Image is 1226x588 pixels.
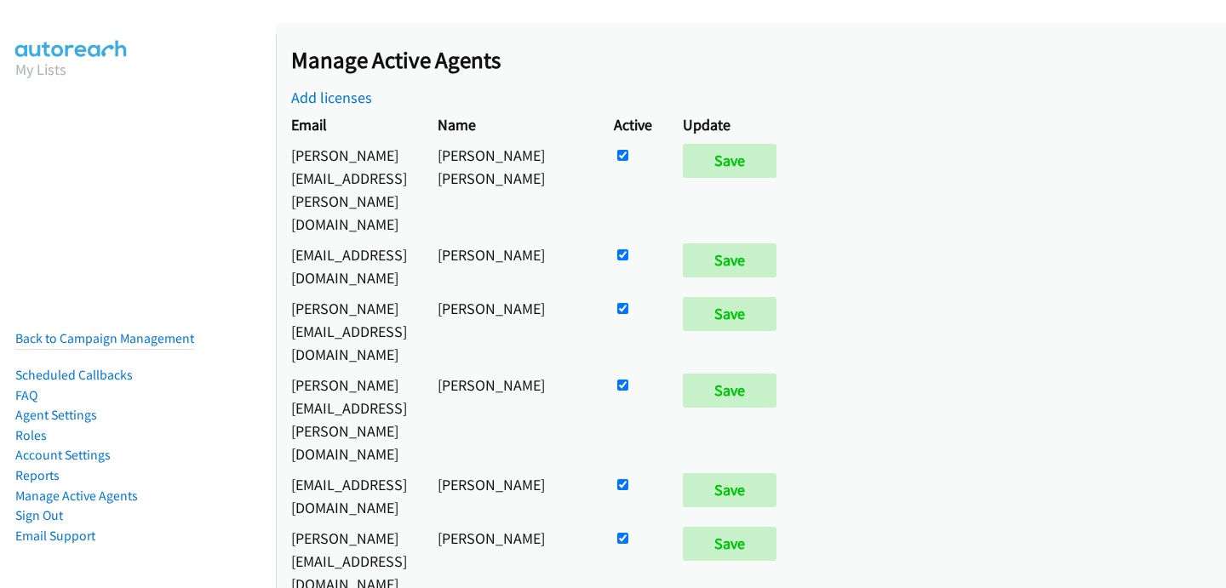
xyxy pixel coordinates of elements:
[15,488,138,504] a: Manage Active Agents
[276,369,422,469] td: [PERSON_NAME][EMAIL_ADDRESS][PERSON_NAME][DOMAIN_NAME]
[276,140,422,239] td: [PERSON_NAME][EMAIL_ADDRESS][PERSON_NAME][DOMAIN_NAME]
[15,367,133,383] a: Scheduled Callbacks
[15,467,60,483] a: Reports
[15,407,97,423] a: Agent Settings
[15,60,66,79] a: My Lists
[422,369,599,469] td: [PERSON_NAME]
[15,528,95,544] a: Email Support
[291,88,372,107] a: Add licenses
[276,469,422,522] td: [EMAIL_ADDRESS][DOMAIN_NAME]
[276,293,422,369] td: [PERSON_NAME][EMAIL_ADDRESS][DOMAIN_NAME]
[15,427,47,443] a: Roles
[1082,514,1213,575] iframe: Checklist
[15,330,194,346] a: Back to Campaign Management
[422,109,599,140] th: Name
[291,46,1226,75] h2: Manage Active Agents
[683,473,776,507] input: Save
[15,507,63,523] a: Sign Out
[15,447,111,463] a: Account Settings
[422,293,599,369] td: [PERSON_NAME]
[15,387,37,403] a: FAQ
[276,109,422,140] th: Email
[683,374,776,408] input: Save
[683,144,776,178] input: Save
[683,297,776,331] input: Save
[422,469,599,522] td: [PERSON_NAME]
[422,140,599,239] td: [PERSON_NAME] [PERSON_NAME]
[1177,226,1226,362] iframe: Resource Center
[683,243,776,277] input: Save
[276,239,422,293] td: [EMAIL_ADDRESS][DOMAIN_NAME]
[422,239,599,293] td: [PERSON_NAME]
[599,109,667,140] th: Active
[683,527,776,561] input: Save
[667,109,799,140] th: Update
